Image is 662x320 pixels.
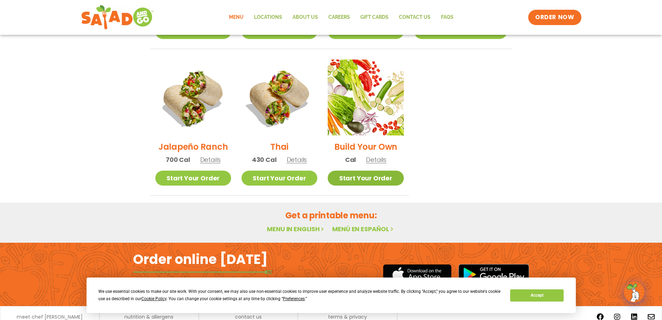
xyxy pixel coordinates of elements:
span: 430 Cal [252,155,277,164]
a: Locations [249,9,287,25]
button: Accept [510,289,564,302]
span: Cookie Policy [141,296,166,301]
a: About Us [287,9,323,25]
h2: Build Your Own [334,141,398,153]
h2: Get a printable menu: [150,209,512,221]
span: Preferences [283,296,305,301]
span: Details [287,155,307,164]
a: Menú en español [332,225,395,233]
h2: Order online [DATE] [133,251,268,268]
a: meet chef [PERSON_NAME] [17,314,83,319]
a: Menu [224,9,249,25]
h2: Jalapeño Ranch [158,141,228,153]
span: Details [366,155,386,164]
a: Careers [323,9,355,25]
a: Contact Us [394,9,436,25]
img: fork [133,270,272,274]
span: ORDER NOW [535,13,574,22]
img: appstore [383,263,451,286]
a: contact us [235,314,262,319]
a: ORDER NOW [528,10,581,25]
img: google_play [458,264,529,285]
a: GIFT CARDS [355,9,394,25]
span: 700 Cal [166,155,190,164]
a: FAQs [436,9,459,25]
a: nutrition & allergens [124,314,173,319]
div: We use essential cookies to make our site work. With your consent, we may also use non-essential ... [98,288,502,303]
span: Details [200,155,221,164]
a: Start Your Order [242,171,317,186]
img: Product photo for Jalapeño Ranch Wrap [155,60,231,135]
a: terms & privacy [328,314,367,319]
div: Cookie Consent Prompt [87,278,576,313]
img: new-SAG-logo-768×292 [81,3,154,31]
a: Start Your Order [328,171,403,186]
a: Start Your Order [155,171,231,186]
img: Product photo for Build Your Own [328,60,403,135]
span: Cal [345,155,356,164]
h2: Thai [270,141,288,153]
img: wpChatIcon [624,282,644,302]
img: Product photo for Thai Wrap [242,60,317,135]
a: Menu in English [267,225,325,233]
nav: Menu [224,9,459,25]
